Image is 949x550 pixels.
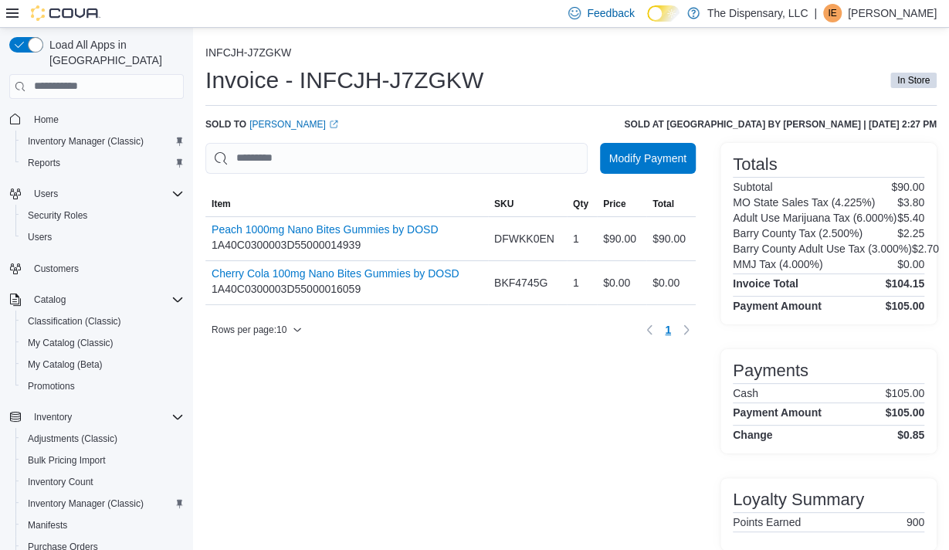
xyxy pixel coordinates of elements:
span: Catalog [34,294,66,306]
button: Inventory [3,406,190,428]
h6: Barry County Adult Use Tax (3.000%) [733,243,912,255]
span: Customers [28,259,184,278]
span: Bulk Pricing Import [22,451,184,470]
span: My Catalog (Classic) [22,334,184,352]
button: Rows per page:10 [205,321,308,339]
span: Security Roles [22,206,184,225]
a: Adjustments (Classic) [22,429,124,448]
button: Users [3,183,190,205]
button: Home [3,108,190,131]
span: My Catalog (Beta) [28,358,103,371]
input: Dark Mode [647,5,680,22]
button: Previous page [640,321,659,339]
p: $0.00 [897,258,924,270]
button: Page 1 of 1 [659,317,677,342]
span: Manifests [22,516,184,535]
a: Manifests [22,516,73,535]
p: $5.40 [897,212,924,224]
button: Inventory Count [15,471,190,493]
span: DFWKK0EN [494,229,554,248]
button: Inventory Manager (Classic) [15,131,190,152]
span: Reports [28,157,60,169]
span: Inventory [34,411,72,423]
a: Inventory Manager (Classic) [22,494,150,513]
a: Classification (Classic) [22,312,127,331]
div: Sold to [205,118,338,131]
span: Rows per page : 10 [212,324,286,336]
span: Bulk Pricing Import [28,454,106,467]
div: $90.00 [597,223,646,254]
h6: Barry County Tax (2.500%) [733,227,863,239]
h6: Subtotal [733,181,772,193]
p: $90.00 [891,181,924,193]
nav: An example of EuiBreadcrumbs [205,46,937,62]
p: $2.25 [897,227,924,239]
h3: Totals [733,155,777,174]
h4: $105.00 [885,300,924,312]
h6: Adult Use Marijuana Tax (6.000%) [733,212,896,224]
span: Modify Payment [609,151,686,166]
p: $3.80 [897,196,924,209]
span: Inventory Manager (Classic) [22,132,184,151]
span: Inventory Manager (Classic) [22,494,184,513]
a: Security Roles [22,206,93,225]
button: Price [597,192,646,216]
span: Users [28,185,184,203]
div: Isaac Estes-Jones [823,4,842,22]
h4: $105.00 [885,406,924,419]
span: Inventory Manager (Classic) [28,135,144,148]
h6: MO State Sales Tax (4.225%) [733,196,875,209]
span: Adjustments (Classic) [22,429,184,448]
button: Users [28,185,64,203]
button: Inventory Manager (Classic) [15,493,190,514]
button: Item [205,192,488,216]
button: Customers [3,257,190,280]
span: In Store [890,73,937,88]
a: My Catalog (Classic) [22,334,120,352]
span: 1 [665,322,671,338]
span: Security Roles [28,209,87,222]
p: [PERSON_NAME] [848,4,937,22]
span: Reports [22,154,184,172]
ul: Pagination for table: MemoryTable from EuiInMemoryTable [659,317,677,342]
button: Peach 1000mg Nano Bites Gummies by DOSD [212,223,438,236]
h1: Invoice - INFCJH-J7ZGKW [205,65,483,96]
a: Inventory Count [22,473,100,491]
span: Home [28,110,184,129]
img: Cova [31,5,100,21]
div: $0.00 [597,267,646,298]
button: Qty [567,192,597,216]
button: Reports [15,152,190,174]
span: Users [34,188,58,200]
span: Inventory Manager (Classic) [28,497,144,510]
span: BKF4745G [494,273,547,292]
a: My Catalog (Beta) [22,355,109,374]
a: Inventory Manager (Classic) [22,132,150,151]
span: Inventory [28,408,184,426]
span: SKU [494,198,513,210]
h6: Points Earned [733,516,801,528]
div: $0.00 [646,267,696,298]
button: Catalog [3,289,190,311]
span: Load All Apps in [GEOGRAPHIC_DATA] [43,37,184,68]
span: Feedback [587,5,634,21]
span: Inventory Count [22,473,184,491]
button: Catalog [28,290,72,309]
a: Promotions [22,377,81,396]
span: Adjustments (Classic) [28,433,117,445]
button: INFCJH-J7ZGKW [205,46,291,59]
p: The Dispensary, LLC [707,4,808,22]
span: Customers [34,263,79,275]
a: Users [22,228,58,246]
span: Price [603,198,625,210]
span: Users [22,228,184,246]
span: Classification (Classic) [28,315,121,328]
h4: Payment Amount [733,300,822,312]
button: Users [15,226,190,248]
span: Item [212,198,231,210]
button: Manifests [15,514,190,536]
h3: Loyalty Summary [733,491,864,509]
a: Bulk Pricing Import [22,451,112,470]
div: 1 [567,267,597,298]
span: IE [828,4,836,22]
